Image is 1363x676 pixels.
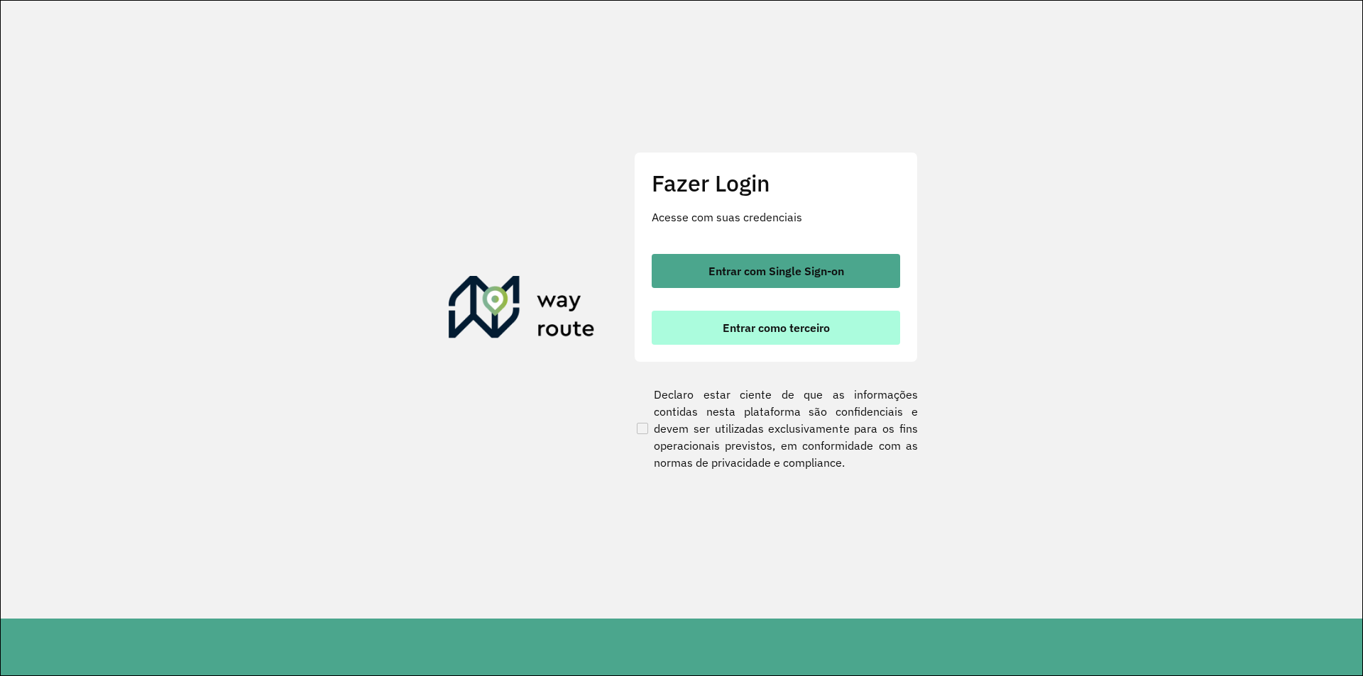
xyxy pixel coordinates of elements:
[708,265,844,277] span: Entrar com Single Sign-on
[652,254,900,288] button: button
[449,276,595,344] img: Roteirizador AmbevTech
[652,170,900,196] h2: Fazer Login
[652,209,900,226] p: Acesse com suas credenciais
[652,311,900,345] button: button
[634,386,918,471] label: Declaro estar ciente de que as informações contidas nesta plataforma são confidenciais e devem se...
[723,322,830,333] span: Entrar como terceiro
